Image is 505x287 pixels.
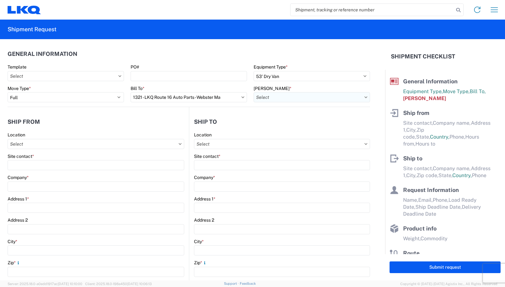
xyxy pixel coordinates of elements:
[194,217,214,223] label: Address 2
[8,51,77,57] h2: General Information
[452,172,472,178] span: Country,
[403,225,437,232] span: Product info
[8,239,17,244] label: City
[472,172,486,178] span: Phone
[406,172,417,178] span: City,
[194,196,215,202] label: Address 1
[291,4,454,16] input: Shipment, tracking or reference number
[131,64,139,70] label: PO#
[131,92,247,102] input: Select
[8,282,82,286] span: Server: 2025.18.0-a0edd1917ac
[58,282,82,286] span: [DATE] 10:10:00
[254,86,291,91] label: [PERSON_NAME]
[8,196,29,202] label: Address 1
[415,141,435,147] span: Hours to
[8,139,184,149] input: Select
[403,120,433,126] span: Site contact,
[416,134,430,140] span: State,
[391,53,455,60] h2: Shipment Checklist
[470,88,486,94] span: Bill To,
[433,120,471,126] span: Company name,
[194,153,220,159] label: Site contact
[8,175,29,180] label: Company
[400,281,497,287] span: Copyright © [DATE]-[DATE] Agistix Inc., All Rights Reserved
[433,165,471,171] span: Company name,
[417,172,438,178] span: Zip code,
[131,86,144,91] label: Bill To
[438,172,452,178] span: State,
[8,132,25,138] label: Location
[433,197,449,203] span: Phone,
[420,236,448,242] span: Commodity
[403,88,443,94] span: Equipment Type,
[403,110,429,116] span: Ship from
[8,26,56,33] h2: Shipment Request
[430,134,449,140] span: Country,
[8,153,34,159] label: Site contact
[194,139,370,149] input: Select
[443,88,470,94] span: Move Type,
[224,282,240,285] a: Support
[8,86,31,91] label: Move Type
[194,175,215,180] label: Company
[403,155,422,162] span: Ship to
[254,64,288,70] label: Equipment Type
[194,119,217,125] h2: Ship to
[403,250,420,256] span: Route
[406,127,417,133] span: City,
[240,282,256,285] a: Feedback
[8,260,21,266] label: Zip
[8,71,124,81] input: Select
[194,260,207,266] label: Zip
[8,217,28,223] label: Address 2
[85,282,152,286] span: Client: 2025.18.0-198a450
[8,119,40,125] h2: Ship from
[403,187,459,193] span: Request Information
[403,78,458,85] span: General Information
[403,197,418,203] span: Name,
[254,92,370,102] input: Select
[194,132,212,138] label: Location
[8,64,26,70] label: Template
[415,204,462,210] span: Ship Deadline Date,
[194,239,204,244] label: City
[418,197,433,203] span: Email,
[127,282,152,286] span: [DATE] 10:06:13
[403,236,420,242] span: Weight,
[403,165,433,171] span: Site contact,
[403,95,446,101] span: [PERSON_NAME]
[390,261,501,273] button: Submit request
[449,134,465,140] span: Phone,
